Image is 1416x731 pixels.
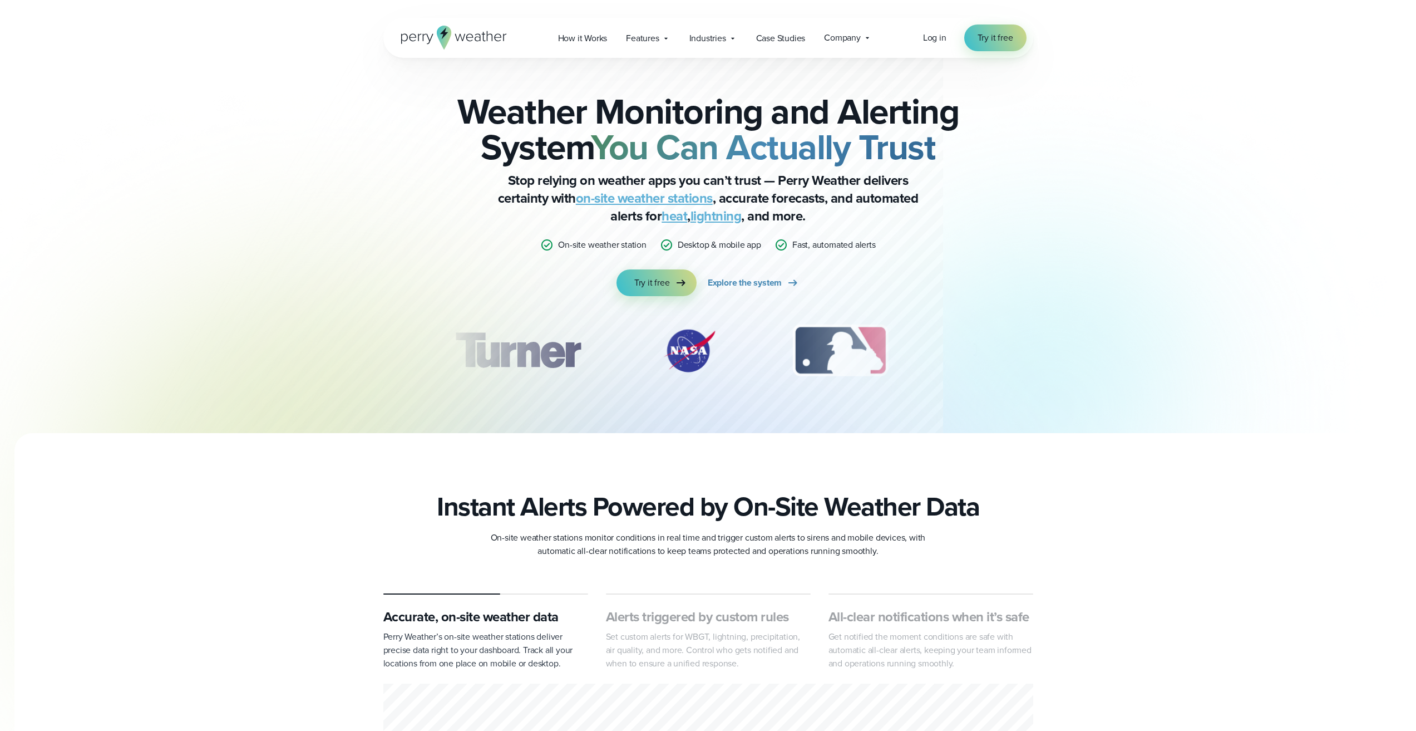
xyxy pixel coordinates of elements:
[662,206,687,226] a: heat
[923,31,946,44] span: Log in
[383,608,588,626] h3: Accurate, on-site weather data
[606,630,811,670] p: Set custom alerts for WBGT, lightning, precipitation, air quality, and more. Control who gets not...
[747,27,815,50] a: Case Studies
[953,323,1042,379] img: PGA.svg
[689,32,726,45] span: Industries
[616,269,697,296] a: Try it free
[383,630,588,670] p: Perry Weather’s on-site weather stations deliver precise data right to your dashboard. Track all ...
[439,94,978,165] h2: Weather Monitoring and Alerting System
[486,531,931,558] p: On-site weather stations monitor conditions in real time and trigger custom alerts to sirens and ...
[923,31,946,45] a: Log in
[828,630,1033,670] p: Get notified the moment conditions are safe with automatic all-clear alerts, keeping your team in...
[690,206,742,226] a: lightning
[650,323,728,379] img: NASA.svg
[650,323,728,379] div: 2 of 12
[953,323,1042,379] div: 4 of 12
[558,32,608,45] span: How it Works
[828,608,1033,626] h3: All-clear notifications when it’s safe
[439,323,978,384] div: slideshow
[486,171,931,225] p: Stop relying on weather apps you can’t trust — Perry Weather delivers certainty with , accurate f...
[626,32,659,45] span: Features
[964,24,1027,51] a: Try it free
[438,323,596,379] img: Turner-Construction_1.svg
[549,27,617,50] a: How it Works
[782,323,899,379] div: 3 of 12
[792,238,876,252] p: Fast, automated alerts
[634,276,670,290] span: Try it free
[437,491,979,522] h2: Instant Alerts Powered by On-Site Weather Data
[708,276,782,290] span: Explore the system
[591,121,935,173] strong: You Can Actually Trust
[756,32,806,45] span: Case Studies
[606,608,811,626] h3: Alerts triggered by custom rules
[978,31,1013,45] span: Try it free
[782,323,899,379] img: MLB.svg
[438,323,596,379] div: 1 of 12
[708,269,800,296] a: Explore the system
[576,188,713,208] a: on-site weather stations
[558,238,646,252] p: On-site weather station
[678,238,761,252] p: Desktop & mobile app
[824,31,861,45] span: Company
